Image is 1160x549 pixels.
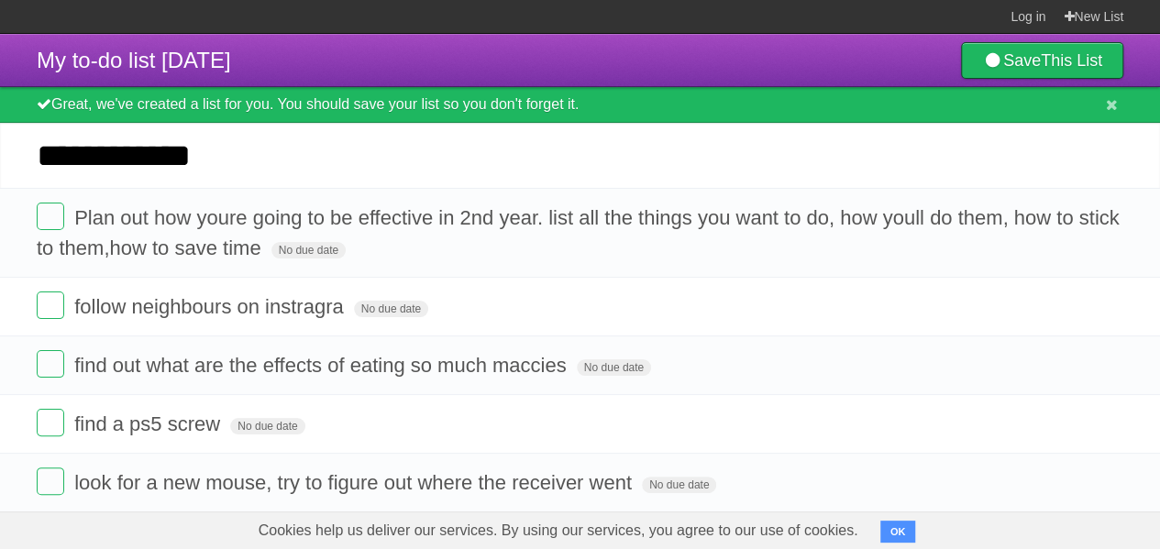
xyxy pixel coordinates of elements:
label: Done [37,409,64,436]
label: Done [37,350,64,378]
span: find out what are the effects of eating so much maccies [74,354,570,377]
span: follow neighbours on instragra [74,295,348,318]
b: This List [1041,51,1102,70]
span: No due date [642,477,716,493]
label: Done [37,203,64,230]
span: No due date [230,418,304,434]
span: look for a new mouse, try to figure out where the receiver went [74,471,636,494]
button: OK [880,521,916,543]
a: SaveThis List [961,42,1123,79]
span: No due date [577,359,651,376]
label: Done [37,467,64,495]
span: No due date [271,242,346,258]
span: My to-do list [DATE] [37,48,231,72]
span: Plan out how youre going to be effective in 2nd year. list all the things you want to do, how you... [37,206,1120,259]
span: No due date [354,301,428,317]
span: find a ps5 screw [74,412,225,435]
label: Done [37,291,64,319]
span: Cookies help us deliver our services. By using our services, you agree to our use of cookies. [240,512,877,549]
